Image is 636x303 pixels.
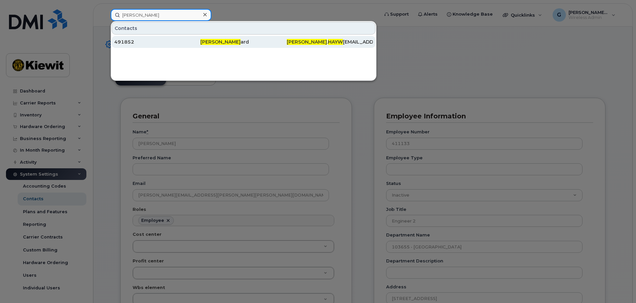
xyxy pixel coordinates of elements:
div: Contacts [112,22,375,35]
span: HAYW [328,39,343,45]
div: ard [200,39,286,45]
span: [PERSON_NAME] [200,39,241,45]
span: [PERSON_NAME] [287,39,327,45]
a: 491852[PERSON_NAME]ard[PERSON_NAME].HAYW[EMAIL_ADDRESS][PERSON_NAME][DOMAIN_NAME] [112,36,375,48]
iframe: Messenger Launcher [607,274,631,298]
div: . [EMAIL_ADDRESS][PERSON_NAME][DOMAIN_NAME] [287,39,373,45]
div: 491852 [114,39,200,45]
